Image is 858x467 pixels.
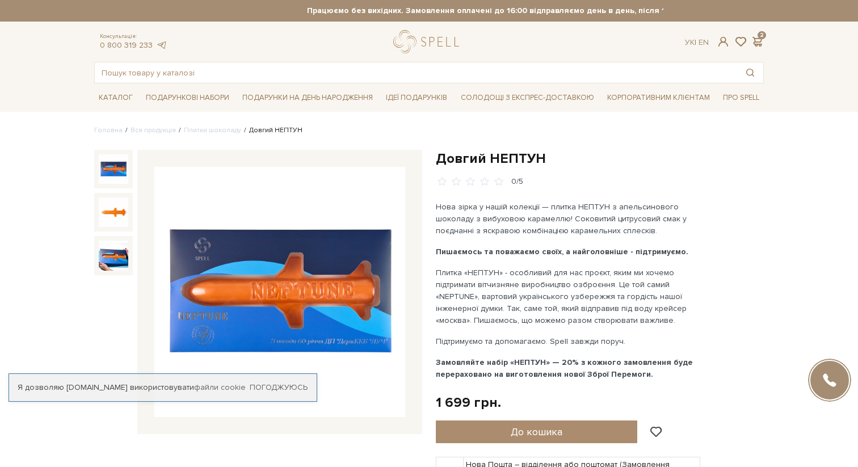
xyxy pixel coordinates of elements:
button: До кошика [436,420,637,443]
span: Подарункові набори [141,89,234,107]
div: 0/5 [511,176,523,187]
a: Солодощі з експрес-доставкою [456,88,599,107]
li: Довгий НЕПТУН [241,125,302,136]
h1: Довгий НЕПТУН [436,150,764,167]
button: Пошук товару у каталозі [737,62,763,83]
div: Я дозволяю [DOMAIN_NAME] використовувати [9,382,317,393]
a: Плитки шоколаду [184,126,241,134]
a: Головна [94,126,123,134]
img: Довгий НЕПТУН [154,167,405,418]
a: Погоджуюсь [250,382,308,393]
p: Плитка «НЕПТУН» - особливий для нас проєкт, яким ми хочемо підтримати вітчизняне виробництво озбр... [436,267,702,326]
b: Замовляйте набір «НЕПТУН» — 20% з кожного замовлення буде перераховано на виготовлення нової Збро... [436,357,693,379]
p: Нова зірка у нашій колекції — плитка НЕПТУН з апельсинового шоколаду з вибуховою карамеллю! Соков... [436,201,702,237]
span: До кошика [511,426,562,438]
span: Каталог [94,89,137,107]
a: 0 800 319 233 [100,40,153,50]
span: Про Spell [718,89,764,107]
span: Консультація: [100,33,167,40]
a: logo [393,30,464,53]
a: файли cookie [194,382,246,392]
div: Ук [685,37,709,48]
img: Довгий НЕПТУН [99,154,128,184]
a: En [699,37,709,47]
img: Довгий НЕПТУН [99,197,128,227]
div: 1 699 грн. [436,394,501,411]
p: Підтримуємо та допомагаємо. Spell завжди поруч. [436,335,702,347]
span: Подарунки на День народження [238,89,377,107]
a: Корпоративним клієнтам [603,88,714,107]
input: Пошук товару у каталозі [95,62,737,83]
a: Вся продукція [131,126,176,134]
span: Ідеї подарунків [381,89,452,107]
span: | [695,37,696,47]
a: telegram [155,40,167,50]
b: Пишаємось та поважаємо своїх, а найголовніше - підтримуємо. [436,247,688,256]
img: Довгий НЕПТУН [99,241,128,270]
